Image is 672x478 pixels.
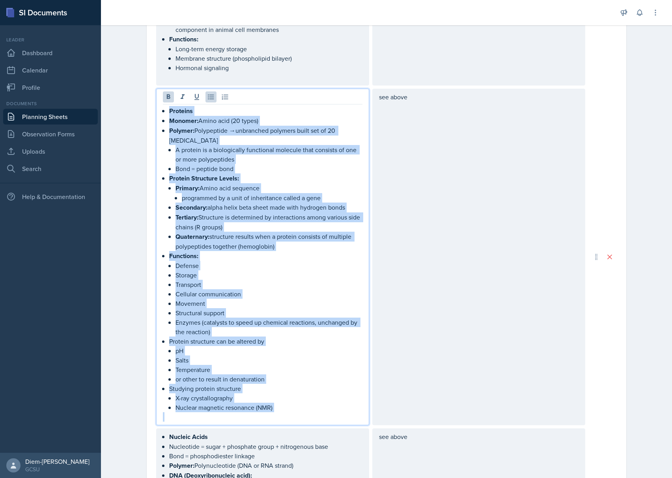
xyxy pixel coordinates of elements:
[169,106,193,115] strong: Proteins
[169,126,362,145] p: Polypeptide →unbranched polymers built set of 20 [MEDICAL_DATA]
[3,100,98,107] div: Documents
[169,126,194,135] strong: Polymer:
[169,442,362,451] p: Nucleotide = sugar + phosphate group + nitrogenous base
[175,355,362,365] p: Salts
[175,365,362,374] p: Temperature
[3,62,98,78] a: Calendar
[175,232,209,241] strong: Quaternary:
[175,403,362,412] p: Nuclear magnetic resonance (NMR)
[169,116,362,126] p: Amino acid (20 types)
[169,451,362,461] p: Bond = phosphodiester linkage
[175,212,362,232] p: Structure is determined by interactions among various side chains (R groups)
[175,213,198,222] strong: Tertiary:
[175,44,362,54] p: Long-term energy storage
[169,461,194,470] strong: Polymer:
[175,183,362,193] p: Amino acid sequence
[25,465,90,473] div: GCSU
[169,461,362,471] p: Polynucleotide (DNA or RNA strand)
[3,161,98,177] a: Search
[169,116,198,125] strong: Monomer:
[169,174,239,183] strong: Protein Structure Levels:
[175,54,362,63] p: Membrane structure (phospholipid bilayer)
[3,45,98,61] a: Dashboard
[175,318,362,337] p: Enzymes (catalysts to speed up chemical reactions, unchanged by the reaction)
[175,232,362,251] p: structure results when a protein consists of multiple polypeptides together (hemoglobin)
[175,164,362,173] p: Bond = peptide bond
[175,145,362,164] p: A protein is a biologically functional molecule that consists of one or more polypeptides
[3,109,98,125] a: Planning Sheets
[175,184,200,193] strong: Primary:
[175,203,362,212] p: alpha helix beta sheet made with hydrogen bonds
[169,251,198,260] strong: Functions:
[175,346,362,355] p: pH
[175,308,362,318] p: Structural support
[169,337,362,346] p: Protein structure can be altered by
[175,299,362,308] p: Movement
[175,374,362,384] p: or other to result in denaturation
[169,384,362,393] p: Studying protein structure
[182,193,362,203] p: programmed by a unit of inheritance called a gene
[3,189,98,205] div: Help & Documentation
[3,36,98,43] div: Leader
[3,80,98,95] a: Profile
[3,126,98,142] a: Observation Forms
[175,270,362,280] p: Storage
[175,203,207,212] strong: Secondary:
[25,458,90,465] div: Diem-[PERSON_NAME]
[379,432,579,441] p: see above
[169,35,198,44] strong: Functions:
[169,432,208,441] strong: Nucleic Acids
[175,261,362,270] p: Defense
[175,289,362,299] p: Cellular communication
[3,143,98,159] a: Uploads
[175,280,362,289] p: Transport
[175,393,362,403] p: X-ray crystallography
[175,63,362,73] p: Hormonal signaling
[379,92,579,102] p: see above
